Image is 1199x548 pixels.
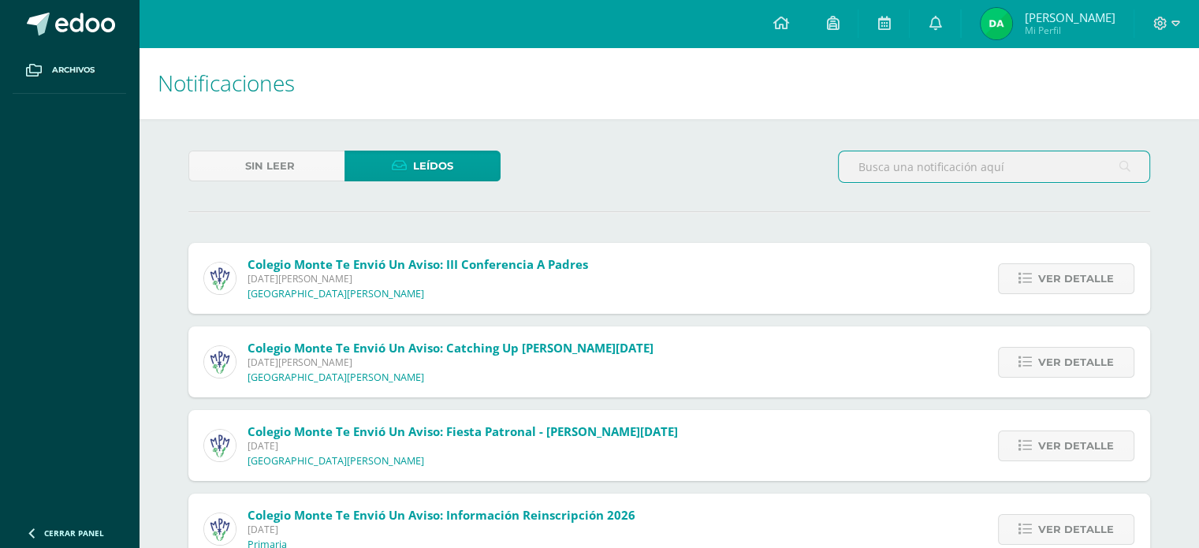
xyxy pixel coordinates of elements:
a: Archivos [13,47,126,94]
img: a3978fa95217fc78923840df5a445bcb.png [204,346,236,378]
span: Ver detalle [1038,431,1114,460]
p: [GEOGRAPHIC_DATA][PERSON_NAME] [248,455,424,468]
img: a3978fa95217fc78923840df5a445bcb.png [204,263,236,294]
p: [GEOGRAPHIC_DATA][PERSON_NAME] [248,288,424,300]
a: Sin leer [188,151,344,181]
span: Cerrar panel [44,527,104,539]
span: [DATE] [248,439,678,453]
span: [PERSON_NAME] [1024,9,1115,25]
p: [GEOGRAPHIC_DATA][PERSON_NAME] [248,371,424,384]
span: Mi Perfil [1024,24,1115,37]
img: a3978fa95217fc78923840df5a445bcb.png [204,513,236,545]
img: a3978fa95217fc78923840df5a445bcb.png [204,430,236,461]
span: Sin leer [245,151,295,181]
span: Ver detalle [1038,515,1114,544]
span: Colegio Monte te envió un aviso: Catching Up [PERSON_NAME][DATE] [248,340,653,356]
span: Leídos [413,151,453,181]
span: Notificaciones [158,68,295,98]
span: Ver detalle [1038,264,1114,293]
span: Colegio Monte te envió un aviso: Información Reinscripción 2026 [248,507,635,523]
span: Colegio Monte te envió un aviso: III Conferencia a padres [248,256,588,272]
span: [DATE][PERSON_NAME] [248,272,588,285]
span: [DATE][PERSON_NAME] [248,356,653,369]
span: Colegio Monte te envió un aviso: Fiesta Patronal - [PERSON_NAME][DATE] [248,423,678,439]
span: [DATE] [248,523,635,536]
span: Ver detalle [1038,348,1114,377]
input: Busca una notificación aquí [839,151,1149,182]
img: 8d051a2faae16764f8fe32b811492e28.png [981,8,1012,39]
span: Archivos [52,64,95,76]
a: Leídos [344,151,501,181]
